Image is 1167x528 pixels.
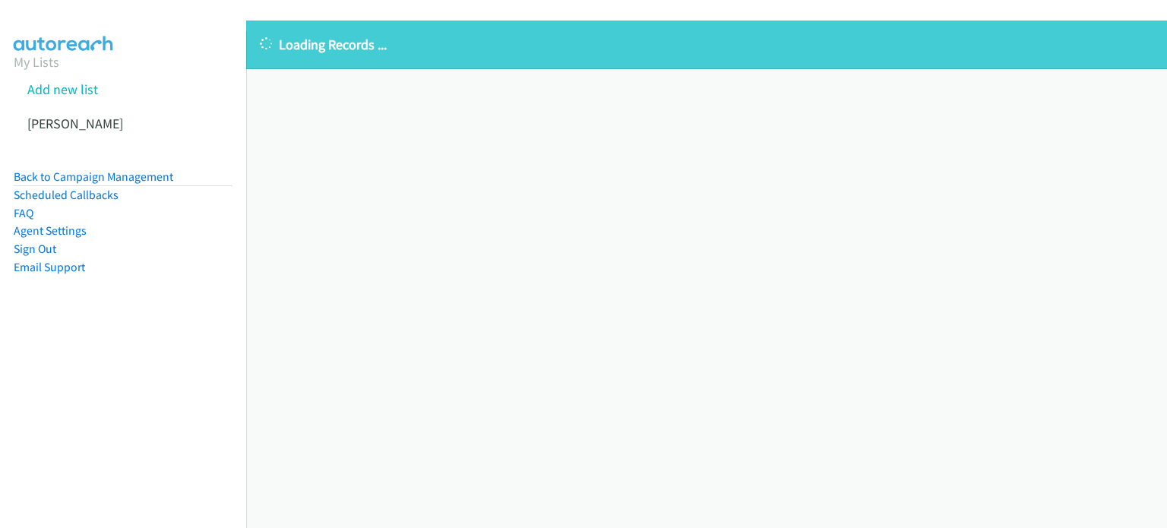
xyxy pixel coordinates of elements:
p: Loading Records ... [260,34,1153,55]
a: Sign Out [14,242,56,256]
a: [PERSON_NAME] [27,115,123,132]
a: Back to Campaign Management [14,169,173,184]
a: My Lists [14,53,59,71]
a: Scheduled Callbacks [14,188,119,202]
a: FAQ [14,206,33,220]
a: Add new list [27,81,98,98]
a: Email Support [14,260,85,274]
a: Agent Settings [14,223,87,238]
